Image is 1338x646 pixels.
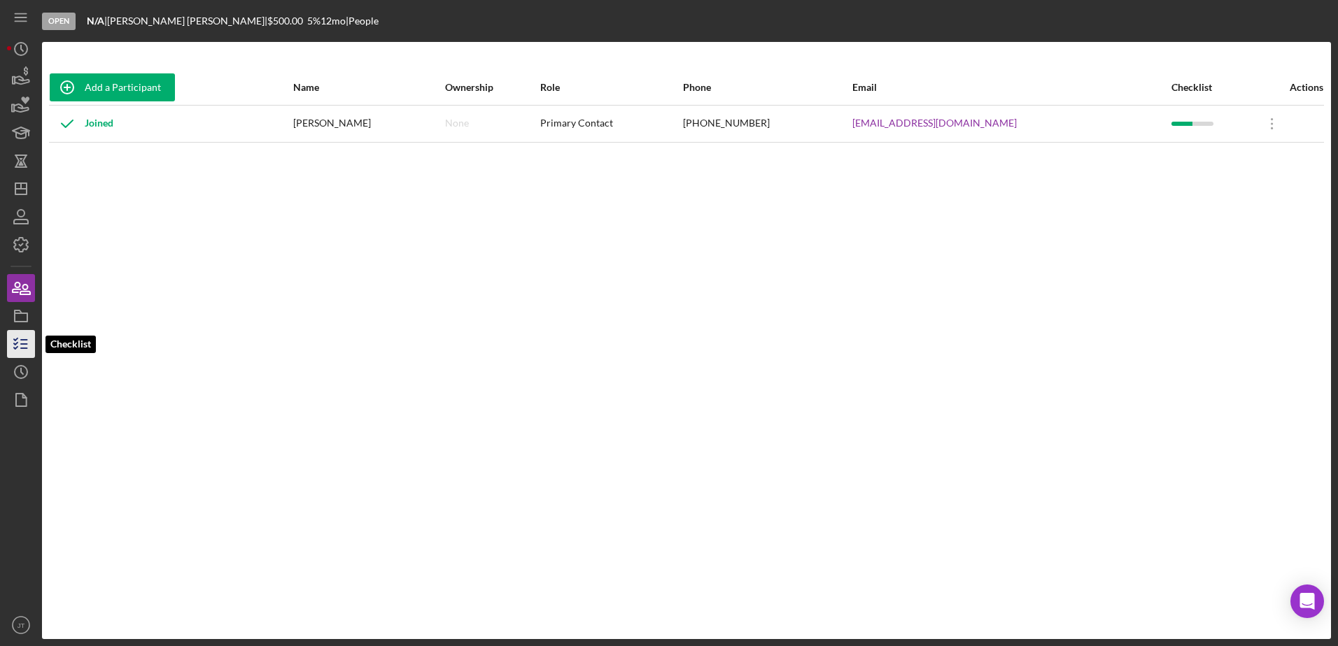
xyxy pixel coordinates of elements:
[42,13,76,30] div: Open
[445,82,539,93] div: Ownership
[87,15,104,27] b: N/A
[346,15,379,27] div: | People
[87,15,107,27] div: |
[852,82,1170,93] div: Email
[445,117,469,129] div: None
[7,611,35,639] button: JT
[50,106,113,141] div: Joined
[540,82,682,93] div: Role
[683,82,851,93] div: Phone
[293,106,444,141] div: [PERSON_NAME]
[852,117,1017,129] a: [EMAIL_ADDRESS][DOMAIN_NAME]
[267,15,307,27] div: $500.00
[307,15,321,27] div: 5 %
[1171,82,1253,93] div: Checklist
[85,73,161,101] div: Add a Participant
[540,106,682,141] div: Primary Contact
[683,106,851,141] div: [PHONE_NUMBER]
[50,73,175,101] button: Add a Participant
[1290,584,1324,618] div: Open Intercom Messenger
[17,622,25,629] text: JT
[107,15,267,27] div: [PERSON_NAME] [PERSON_NAME] |
[321,15,346,27] div: 12 mo
[293,82,444,93] div: Name
[1255,82,1323,93] div: Actions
